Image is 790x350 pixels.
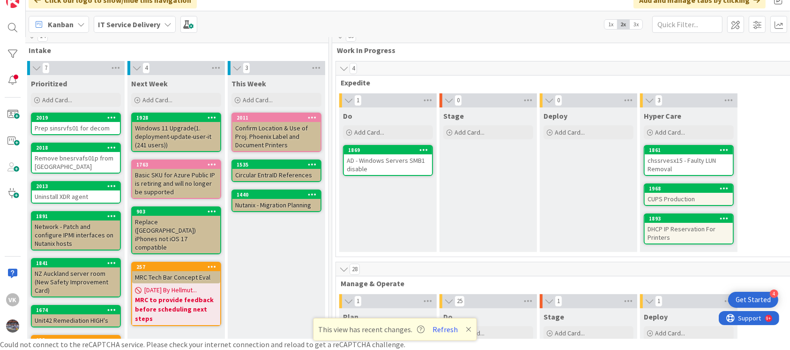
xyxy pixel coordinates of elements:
a: 1891Network - Patch and configure IPMI interfaces on Nutanix hosts [31,211,121,251]
a: 1861chssrvesx15 - Faulty LUN Removal [644,145,734,176]
div: 1763 [136,161,220,168]
div: 1841 [36,260,120,266]
div: Prep sinsrvfs01 for decom [32,122,120,134]
span: 3x [630,20,642,29]
span: Add Card... [243,96,273,104]
div: Replace ([GEOGRAPHIC_DATA]) iPhones not iOS 17 compatible [132,216,220,253]
span: Plan [343,312,358,321]
div: chssrvesx15 - Faulty LUN Removal [645,154,733,175]
span: Intake [29,46,317,55]
div: Open Get Started checklist, remaining modules: 4 [728,292,778,308]
a: 2011Confirm Location & Use of Proj. Phoenix Label and Document Printers [231,113,321,152]
div: Get Started [736,295,771,304]
div: 903 [132,207,220,216]
div: VK [6,293,19,306]
div: 1968CUPS Production [645,184,733,205]
div: Nutanix - Migration Planning [232,199,320,211]
div: 2019 [32,114,120,122]
a: 1763Basic SKU for Azure Public IP is retiring and will no longer be supported [131,160,221,199]
span: This view has recent changes. [319,324,425,335]
span: Kanban [48,19,74,30]
span: 1 [354,95,362,106]
div: 1869 [348,147,432,153]
div: 1535 [237,161,320,168]
div: 1893 [649,215,733,222]
a: 1869AD - Windows Servers SMB1 disable [343,145,433,176]
div: 1968 [645,184,733,193]
span: Deploy [544,111,567,121]
div: 903 [136,208,220,215]
div: 1440Nutanix - Migration Planning [232,190,320,211]
div: 1869 [344,146,432,154]
div: 255 [32,336,120,344]
span: Hyper Care [644,111,681,121]
span: 28 [350,264,360,275]
span: Add Card... [42,96,72,104]
div: 2013 [32,182,120,190]
span: Support [20,1,43,13]
div: 1535 [232,160,320,169]
span: Add Card... [455,128,484,137]
span: Add Card... [555,329,585,337]
div: 2019 [36,114,120,121]
div: 1928 [136,114,220,121]
div: 1861 [645,146,733,154]
div: 2011Confirm Location & Use of Proj. Phoenix Label and Document Printers [232,114,320,151]
span: 1 [655,296,663,307]
a: 2018Remove bnesrvafs01p from [GEOGRAPHIC_DATA] [31,143,121,174]
div: 1869AD - Windows Servers SMB1 disable [344,146,432,175]
div: 2019Prep sinsrvfs01 for decom [32,114,120,134]
div: 1763 [132,160,220,169]
div: 1893 [645,214,733,223]
div: 1674 [32,306,120,314]
span: 0 [455,95,462,106]
div: 4 [770,289,778,298]
div: 903Replace ([GEOGRAPHIC_DATA]) iPhones not iOS 17 compatible [132,207,220,253]
span: 1 [555,296,562,307]
div: 255 [36,337,120,343]
div: Uninstall XDR agent [32,190,120,203]
span: 4 [142,62,150,74]
div: 1861chssrvesx15 - Faulty LUN Removal [645,146,733,175]
div: 1440 [232,190,320,199]
div: CUPS Production [645,193,733,205]
div: 2018 [32,144,120,152]
div: 1891 [36,213,120,220]
div: 2011 [237,114,320,121]
div: 1440 [237,191,320,198]
div: MRC Tech Bar Concept Eval [132,271,220,283]
span: Add Card... [655,128,685,137]
a: 1535Circular EntraID References [231,160,321,182]
a: 903Replace ([GEOGRAPHIC_DATA]) iPhones not iOS 17 compatible [131,206,221,254]
span: Prioritized [31,79,67,88]
a: 1928Windows 11 Upgrade(1. deployment-update-user-it (241 users)) [131,113,221,152]
a: 1893DHCP IP Reservation For Printers [644,213,734,244]
span: Stage [544,312,564,321]
button: Refresh [430,323,462,335]
div: 1841NZ Auckland server room (New Safety Improvement Card) [32,259,120,297]
div: 1535Circular EntraID References [232,160,320,181]
div: 257 [132,263,220,271]
div: 1928Windows 11 Upgrade(1. deployment-update-user-it (241 users)) [132,114,220,151]
a: 2019Prep sinsrvfs01 for decom [31,113,121,135]
div: 1891 [32,212,120,221]
div: Basic SKU for Azure Public IP is retiring and will no longer be supported [132,169,220,198]
span: Add Card... [655,329,685,337]
span: Deploy [644,312,668,321]
div: 257MRC Tech Bar Concept Eval [132,263,220,283]
div: 2018 [36,145,120,151]
div: 1674Unit42 Remediation HIGH's [32,306,120,327]
span: 4 [350,63,357,74]
div: Confirm Location & Use of Proj. Phoenix Label and Document Printers [232,122,320,151]
span: Add Card... [555,128,585,137]
div: Network - Patch and configure IPMI interfaces on Nutanix hosts [32,221,120,250]
div: Circular EntraID References [232,169,320,181]
span: Do [443,312,453,321]
div: 9+ [47,4,52,11]
span: 3 [243,62,250,74]
div: NZ Auckland server room (New Safety Improvement Card) [32,267,120,297]
b: MRC to provide feedback before scheduling next steps [135,295,217,323]
b: IT Service Delivery [98,20,160,29]
div: 2018Remove bnesrvafs01p from [GEOGRAPHIC_DATA] [32,144,120,173]
div: Unit42 Remediation HIGH's [32,314,120,327]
